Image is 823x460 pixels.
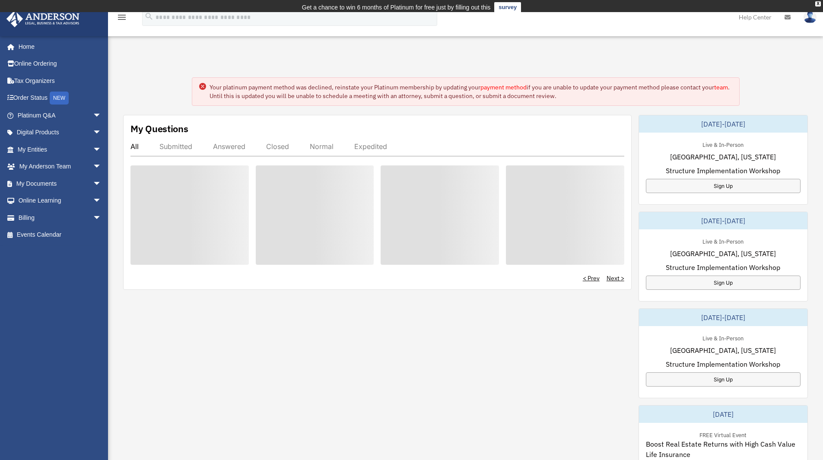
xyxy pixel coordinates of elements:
a: Sign Up [646,276,801,290]
a: Billingarrow_drop_down [6,209,114,226]
a: team [714,83,728,91]
a: Tax Organizers [6,72,114,89]
div: Live & In-Person [696,236,750,245]
a: Platinum Q&Aarrow_drop_down [6,107,114,124]
div: [DATE] [639,406,807,423]
span: arrow_drop_down [93,192,110,210]
a: Sign Up [646,372,801,387]
i: menu [117,12,127,22]
a: Online Ordering [6,55,114,73]
div: Expedited [354,142,387,151]
div: Your platinum payment method was declined, reinstate your Platinum membership by updating your if... [210,83,732,100]
div: [DATE]-[DATE] [639,309,807,326]
span: [GEOGRAPHIC_DATA], [US_STATE] [670,345,776,355]
div: FREE Virtual Event [693,430,753,439]
div: Closed [266,142,289,151]
div: Submitted [159,142,192,151]
span: Structure Implementation Workshop [666,262,780,273]
div: [DATE]-[DATE] [639,212,807,229]
span: [GEOGRAPHIC_DATA], [US_STATE] [670,152,776,162]
img: Anderson Advisors Platinum Portal [4,10,82,27]
div: My Questions [130,122,188,135]
span: arrow_drop_down [93,209,110,227]
span: [GEOGRAPHIC_DATA], [US_STATE] [670,248,776,259]
span: Structure Implementation Workshop [666,165,780,176]
span: arrow_drop_down [93,107,110,124]
a: payment method [480,83,527,91]
span: arrow_drop_down [93,124,110,142]
a: menu [117,15,127,22]
div: Live & In-Person [696,140,750,149]
div: NEW [50,92,69,105]
div: Live & In-Person [696,333,750,342]
span: Boost Real Estate Returns with High Cash Value Life Insurance [646,439,801,460]
a: Online Learningarrow_drop_down [6,192,114,209]
span: Structure Implementation Workshop [666,359,780,369]
i: search [144,12,154,21]
div: close [815,1,821,6]
a: Events Calendar [6,226,114,244]
a: < Prev [583,274,600,282]
div: Normal [310,142,334,151]
span: arrow_drop_down [93,175,110,193]
a: My Anderson Teamarrow_drop_down [6,158,114,175]
div: [DATE]-[DATE] [639,115,807,133]
a: Next > [607,274,624,282]
div: Answered [213,142,245,151]
a: Home [6,38,110,55]
a: My Documentsarrow_drop_down [6,175,114,192]
a: survey [494,2,521,13]
a: My Entitiesarrow_drop_down [6,141,114,158]
a: Digital Productsarrow_drop_down [6,124,114,141]
span: arrow_drop_down [93,158,110,176]
a: Sign Up [646,179,801,193]
img: User Pic [804,11,817,23]
div: All [130,142,139,151]
span: arrow_drop_down [93,141,110,159]
div: Get a chance to win 6 months of Platinum for free just by filling out this [302,2,491,13]
a: Order StatusNEW [6,89,114,107]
